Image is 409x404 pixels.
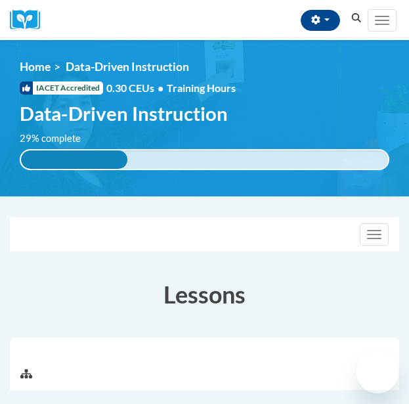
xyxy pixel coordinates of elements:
div: 29% complete [21,150,127,169]
button: Account Settings [301,10,340,31]
span: Training Hours [167,81,236,94]
span: Data-Driven Instruction [66,60,189,74]
button: Search [347,11,366,26]
span: Data-Driven Instruction [20,102,228,125]
img: Logo brand [10,10,49,30]
label: 29% complete [20,131,95,146]
iframe: Button to launch messaging window [356,351,398,393]
span: 0.30 CEUs [106,81,167,95]
a: Cox Campus [10,10,49,30]
h3: Lessons [10,278,399,311]
a: Home [20,60,51,74]
span: • [158,81,163,94]
span: IACET Accredited [20,81,103,95]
